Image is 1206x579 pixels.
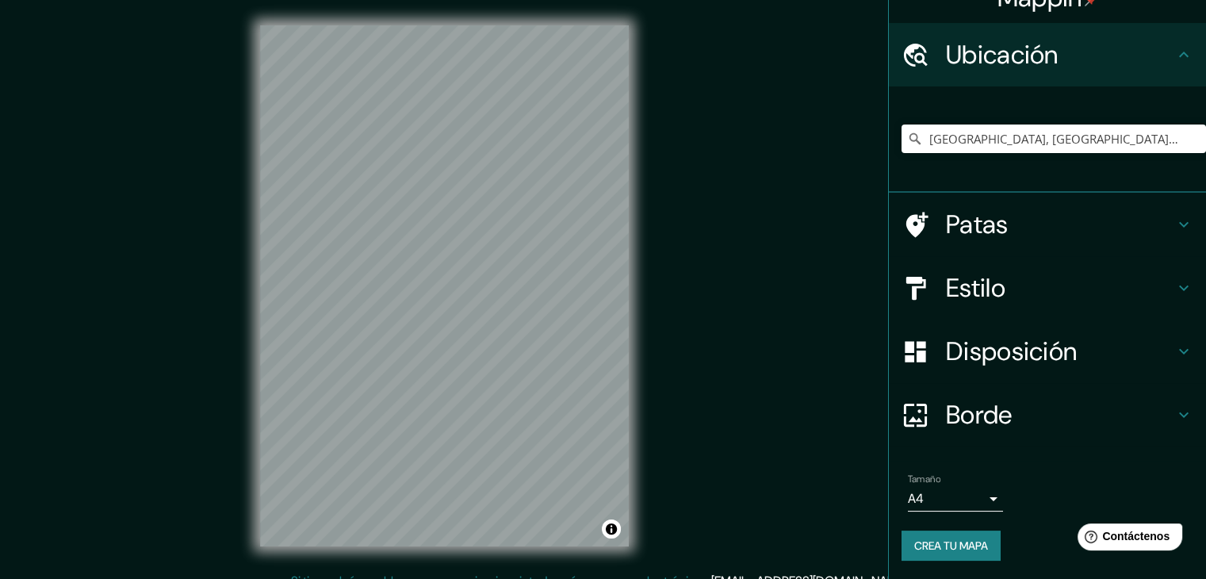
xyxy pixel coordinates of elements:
font: Ubicación [946,38,1059,71]
font: Estilo [946,271,1005,305]
button: Activar o desactivar atribución [602,520,621,539]
font: Patas [946,208,1009,241]
input: Elige tu ciudad o zona [902,125,1206,153]
font: Disposición [946,335,1077,368]
div: Disposición [889,320,1206,383]
div: A4 [908,486,1003,512]
font: A4 [908,490,924,507]
font: Crea tu mapa [914,539,988,553]
iframe: Lanzador de widgets de ayuda [1065,517,1189,562]
div: Borde [889,383,1206,447]
canvas: Mapa [260,25,629,546]
div: Ubicación [889,23,1206,86]
font: Borde [946,398,1013,431]
font: Tamaño [908,473,940,485]
div: Patas [889,193,1206,256]
button: Crea tu mapa [902,531,1001,561]
div: Estilo [889,256,1206,320]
